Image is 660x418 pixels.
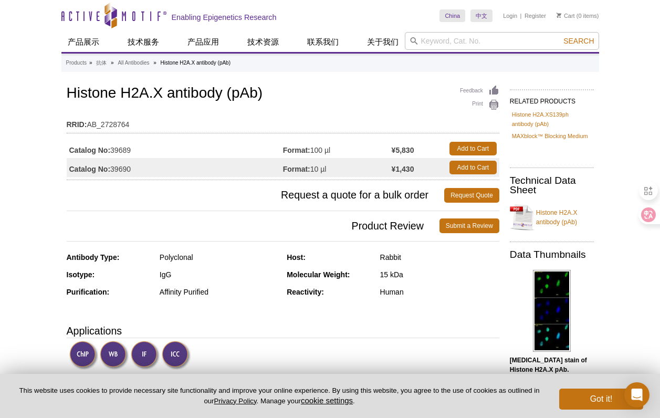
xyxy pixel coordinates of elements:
li: (0 items) [557,9,599,22]
button: cookie settings [301,396,353,405]
a: China [439,9,465,22]
img: Your Cart [557,13,561,18]
strong: Antibody Type: [67,253,120,262]
li: » [153,60,156,66]
span: Search [563,37,594,45]
a: Add to Cart [449,161,497,174]
a: Histone H2A.X antibody (pAb) [510,202,594,233]
a: Histone H2A.XS139ph antibody (pAb) [512,110,592,129]
strong: ¥5,830 [392,145,414,155]
button: Got it! [559,389,643,410]
td: 39689 [67,139,283,158]
a: 产品应用 [181,32,225,52]
h1: Histone H2A.X antibody (pAb) [67,85,499,103]
h2: Data Thumbnails [510,250,594,259]
span: Product Review [67,218,439,233]
a: Print [460,99,499,111]
p: (Click image to enlarge and see details.) [510,356,594,393]
strong: Format: [283,145,310,155]
a: Request Quote [444,188,499,203]
a: All Antibodies [118,58,149,68]
strong: RRID: [67,120,87,129]
img: Histone H2A.X antibody (pAb) tested by immunofluorescence. [533,270,571,352]
a: Submit a Review [439,218,499,233]
li: » [111,60,114,66]
a: MAXblock™ Blocking Medium [512,131,588,141]
strong: Catalog No: [69,145,111,155]
button: Search [560,36,597,46]
strong: Isotype: [67,270,95,279]
strong: Molecular Weight: [287,270,350,279]
a: Privacy Policy [214,397,256,405]
strong: Reactivity: [287,288,324,296]
a: 中文 [470,9,493,22]
a: Register [525,12,546,19]
li: » [89,60,92,66]
a: 抗体 [96,58,107,68]
strong: Format: [283,164,310,174]
a: Feedback [460,85,499,97]
h2: Enabling Epigenetics Research [172,13,277,22]
div: Human [380,287,499,297]
div: Open Intercom Messenger [624,382,649,407]
td: 100 µl [283,139,392,158]
img: Immunofluorescence Validated [131,341,160,370]
h2: RELATED PRODUCTS [510,89,594,108]
div: Polyclonal [160,253,279,262]
img: ChIP Validated [69,341,98,370]
td: 39690 [67,158,283,177]
a: 技术服务 [121,32,165,52]
h2: Technical Data Sheet [510,176,594,195]
div: Rabbit [380,253,499,262]
td: AB_2728764 [67,113,499,130]
a: 关于我们 [361,32,405,52]
h3: Applications [67,323,499,339]
div: Affinity Purified [160,287,279,297]
strong: Purification: [67,288,110,296]
a: Add to Cart [449,142,497,155]
a: 产品展示 [61,32,106,52]
span: Request a quote for a bulk order [67,188,445,203]
a: Cart [557,12,575,19]
b: [MEDICAL_DATA] stain of Histone H2A.X pAb. [510,357,587,373]
a: 技术资源 [241,32,285,52]
td: 10 µl [283,158,392,177]
img: Western Blot Validated [100,341,129,370]
a: 联系我们 [301,32,345,52]
p: This website uses cookies to provide necessary site functionality and improve your online experie... [17,386,542,406]
strong: ¥1,430 [392,164,414,174]
li: Histone H2A.X antibody (pAb) [161,60,231,66]
strong: Catalog No: [69,164,111,174]
div: 15 kDa [380,270,499,279]
strong: Host: [287,253,306,262]
li: | [520,9,522,22]
a: Login [503,12,517,19]
input: Keyword, Cat. No. [405,32,599,50]
div: IgG [160,270,279,279]
a: Products [66,58,87,68]
img: Immunocytochemistry Validated [162,341,191,370]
